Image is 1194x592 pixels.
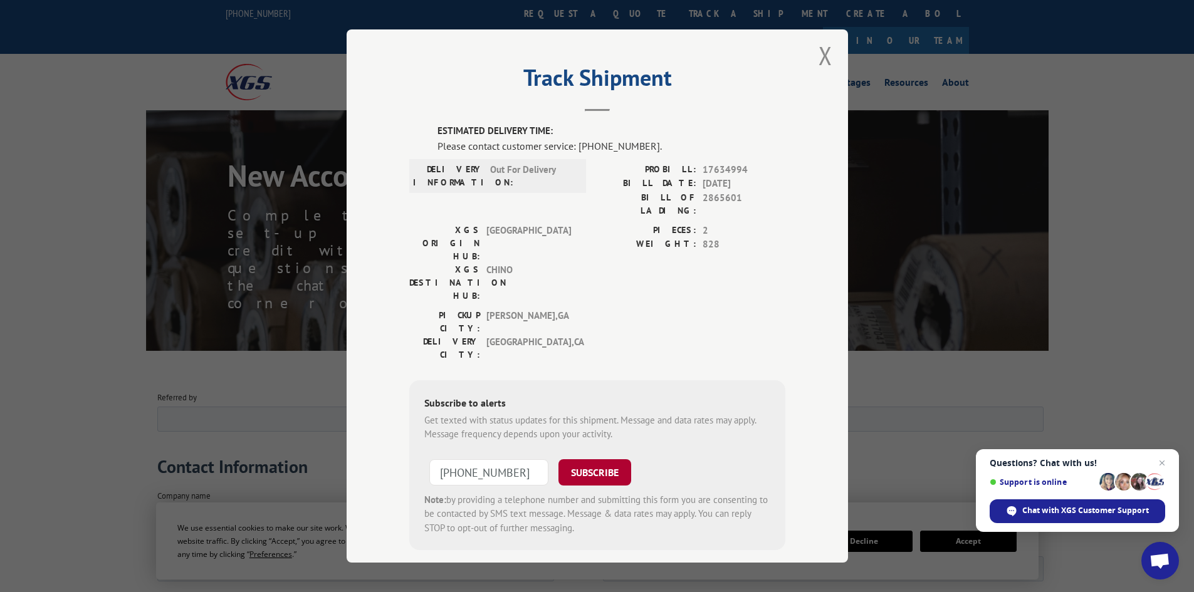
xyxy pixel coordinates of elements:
span: State/Region [297,459,342,469]
label: DELIVERY INFORMATION: [413,163,484,189]
div: Subscribe to alerts [424,395,770,413]
span: [DATE] [703,177,785,191]
span: Support is online [990,477,1095,487]
button: Close modal [819,39,832,72]
span: [GEOGRAPHIC_DATA] , CA [486,335,571,361]
div: by providing a telephone number and submitting this form you are consenting to be contacted by SM... [424,493,770,536]
span: [PERSON_NAME] , GA [486,309,571,335]
span: Primary Contact Email [446,304,520,315]
label: WEIGHT: [597,237,696,252]
span: DBA [446,150,461,161]
label: PICKUP CITY: [409,309,480,335]
div: Open chat [1141,542,1179,579]
span: Primary Contact Last Name [446,202,537,212]
span: Who do you report to within your company? [446,253,595,264]
input: Phone Number [429,459,548,486]
label: BILL DATE: [597,177,696,191]
span: 17634994 [703,163,785,177]
span: CHINO [486,263,571,303]
button: SUBSCRIBE [558,459,631,486]
span: 2 [703,224,785,238]
label: PROBILL: [597,163,696,177]
span: 828 [703,237,785,252]
span: Chat with XGS Customer Support [1022,505,1149,516]
h2: Track Shipment [409,69,785,93]
label: XGS DESTINATION HUB: [409,263,480,303]
span: Close chat [1155,455,1170,470]
label: BILL OF LADING: [597,191,696,217]
label: PIECES: [597,224,696,238]
div: Please contact customer service: [PHONE_NUMBER]. [437,138,785,153]
span: Questions? Chat with us! [990,458,1165,468]
span: [GEOGRAPHIC_DATA] [486,224,571,263]
span: Out For Delivery [490,163,575,189]
label: DELIVERY CITY: [409,335,480,361]
span: 2865601 [703,191,785,217]
div: Chat with XGS Customer Support [990,499,1165,523]
div: Get texted with status updates for this shipment. Message and data rates may apply. Message frequ... [424,413,770,442]
label: XGS ORIGIN HUB: [409,224,480,263]
label: ESTIMATED DELIVERY TIME: [437,124,785,138]
span: Postal code [594,459,633,469]
strong: Note: [424,494,446,506]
